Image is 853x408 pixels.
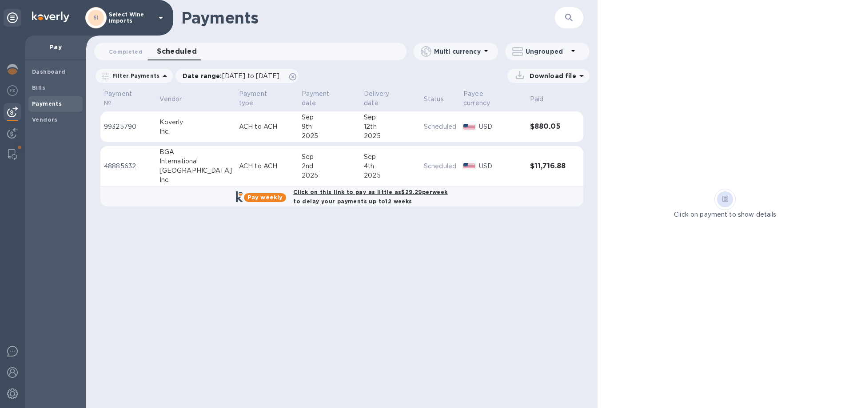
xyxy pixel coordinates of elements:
[239,122,295,131] p: ACH to ACH
[530,95,544,104] p: Paid
[364,171,417,180] div: 2025
[181,8,503,27] h1: Payments
[104,89,141,108] p: Payment №
[302,122,357,131] div: 9th
[302,89,346,108] p: Payment date
[463,89,523,108] span: Payee currency
[479,122,523,131] p: USD
[7,85,18,96] img: Foreign exchange
[4,9,21,27] div: Unpin categories
[530,95,555,104] span: Paid
[159,95,182,104] p: Vendor
[239,89,283,108] p: Payment type
[530,123,566,131] h3: $880.05
[364,113,417,122] div: Sep
[104,162,152,171] p: 48885632
[109,12,153,24] p: Select Wine Imports
[32,68,66,75] b: Dashboard
[183,71,284,80] p: Date range :
[434,47,481,56] p: Multi currency
[175,69,299,83] div: Date range:[DATE] to [DATE]
[364,89,405,108] p: Delivery date
[159,147,232,157] div: BGA
[302,171,357,180] div: 2025
[424,162,456,171] p: Scheduled
[104,122,152,131] p: 99325790
[159,118,232,127] div: Koverly
[364,131,417,141] div: 2025
[32,84,45,91] b: Bills
[364,89,417,108] span: Delivery date
[159,175,232,185] div: Inc.
[32,116,58,123] b: Vendors
[159,166,232,175] div: [GEOGRAPHIC_DATA]
[302,162,357,171] div: 2nd
[157,45,197,58] span: Scheduled
[93,14,99,21] b: SI
[222,72,279,79] span: [DATE] to [DATE]
[109,47,143,56] span: Completed
[424,122,456,131] p: Scheduled
[424,95,444,104] p: Status
[247,194,283,201] b: Pay weekly
[293,189,447,205] b: Click on this link to pay as little as $29.29 per week to delay your payments up to 12 weeks
[302,131,357,141] div: 2025
[463,163,475,169] img: USD
[530,162,566,170] h3: $11,716.88
[159,157,232,166] div: International
[302,113,357,122] div: Sep
[463,124,475,130] img: USD
[109,72,159,79] p: Filter Payments
[159,95,194,104] span: Vendor
[32,100,62,107] b: Payments
[526,47,568,56] p: Ungrouped
[159,127,232,136] div: Inc.
[424,95,455,104] span: Status
[32,43,79,51] p: Pay
[364,122,417,131] div: 12th
[239,89,295,108] span: Payment type
[479,162,523,171] p: USD
[104,89,152,108] span: Payment №
[463,89,511,108] p: Payee currency
[302,89,357,108] span: Payment date
[302,152,357,162] div: Sep
[239,162,295,171] p: ACH to ACH
[364,162,417,171] div: 4th
[364,152,417,162] div: Sep
[32,12,69,22] img: Logo
[526,71,576,80] p: Download file
[674,210,776,219] p: Click on payment to show details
